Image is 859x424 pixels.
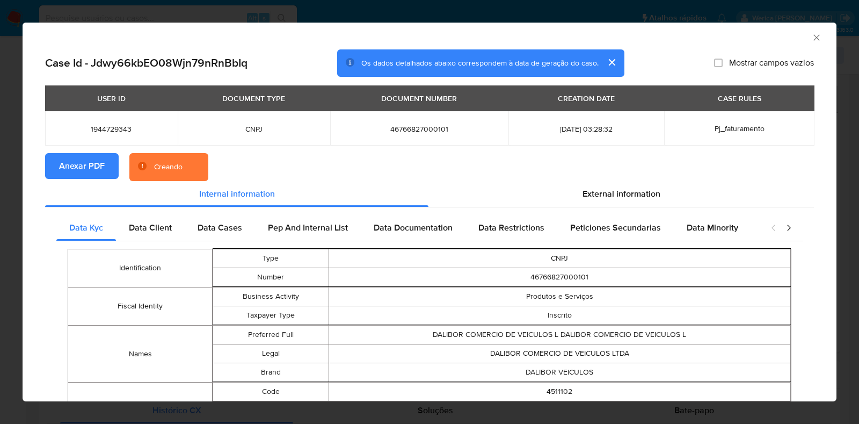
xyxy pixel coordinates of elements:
[199,188,275,200] span: Internal information
[213,401,329,420] td: Is Primary
[58,124,165,134] span: 1944729343
[68,249,213,288] td: Identification
[91,89,132,107] div: USER ID
[329,383,791,401] td: 4511102
[198,221,242,234] span: Data Cases
[268,221,348,234] span: Pep And Internal List
[23,23,836,401] div: closure-recommendation-modal
[213,326,329,344] td: Preferred Full
[478,221,544,234] span: Data Restrictions
[599,49,624,75] button: cerrar
[329,288,791,306] td: Produtos e Serviços
[811,32,821,42] button: Fechar a janela
[213,383,329,401] td: Code
[361,58,599,68] span: Os dados detalhados abaixo correspondem à data de geração do caso.
[129,221,172,234] span: Data Client
[521,124,651,134] span: [DATE] 03:28:32
[191,124,317,134] span: CNPJ
[45,153,119,179] button: Anexar PDF
[213,268,329,287] td: Number
[45,56,247,70] h2: Case Id - Jdwy66kbEO08Wjn79nRnBbIq
[329,268,791,287] td: 46766827000101
[343,124,496,134] span: 46766827000101
[329,306,791,325] td: Inscrito
[329,249,791,268] td: CNPJ
[329,344,791,363] td: DALIBOR COMERCIO DE VEICULOS LTDA
[714,59,723,67] input: Mostrar campos vazios
[68,288,213,326] td: Fiscal Identity
[329,326,791,344] td: DALIBOR COMERCIO DE VEICULOS L DALIBOR COMERCIO DE VEICULOS L
[329,363,791,382] td: DALIBOR VEICULOS
[687,221,738,234] span: Data Minority
[213,249,329,268] td: Type
[583,188,660,200] span: External information
[329,401,791,420] td: true
[213,306,329,325] td: Taxpayer Type
[68,326,213,383] td: Names
[56,215,760,241] div: Detailed internal info
[216,89,292,107] div: DOCUMENT TYPE
[729,58,814,68] span: Mostrar campos vazios
[59,154,105,178] span: Anexar PDF
[570,221,661,234] span: Peticiones Secundarias
[213,363,329,382] td: Brand
[45,181,814,207] div: Detailed info
[375,89,463,107] div: DOCUMENT NUMBER
[154,162,183,173] div: Creando
[374,221,453,234] span: Data Documentation
[213,344,329,363] td: Legal
[69,221,103,234] span: Data Kyc
[715,123,765,134] span: Pj_faturamento
[551,89,621,107] div: CREATION DATE
[711,89,768,107] div: CASE RULES
[213,288,329,306] td: Business Activity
